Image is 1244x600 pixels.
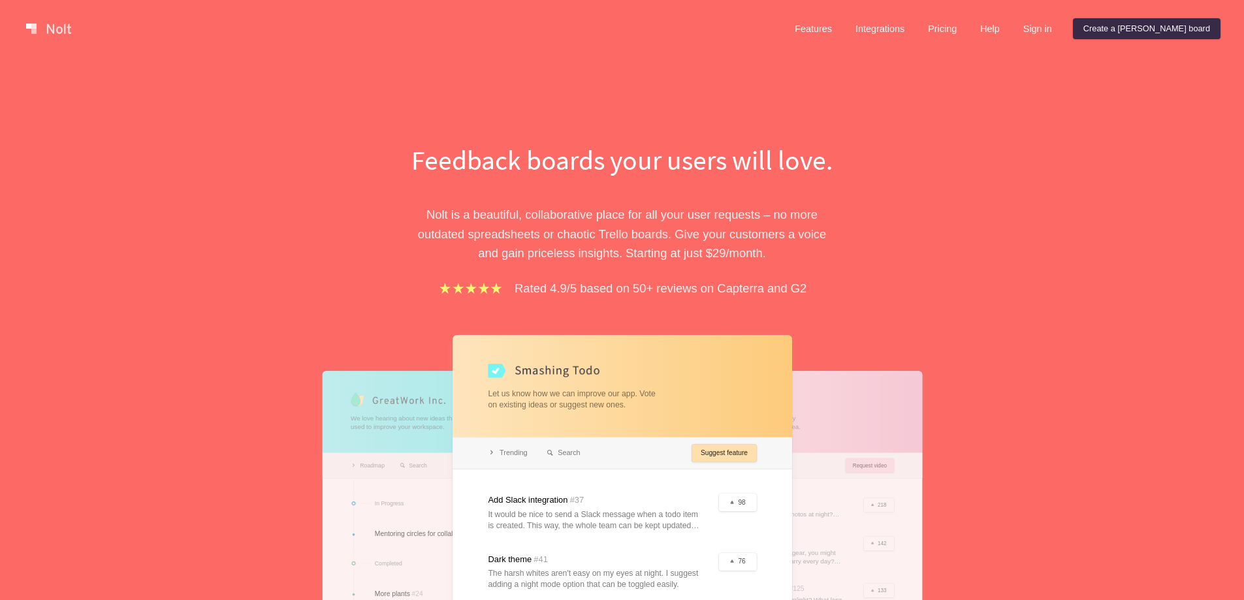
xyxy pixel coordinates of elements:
a: Create a [PERSON_NAME] board [1073,18,1220,39]
p: Rated 4.9/5 based on 50+ reviews on Capterra and G2 [515,279,806,298]
a: Help [970,18,1010,39]
h1: Feedback boards your users will love. [397,141,848,179]
img: stars.b067e34983.png [438,281,504,296]
p: Nolt is a beautiful, collaborative place for all your user requests – no more outdated spreadshee... [397,205,848,262]
a: Features [784,18,842,39]
a: Integrations [845,18,915,39]
a: Sign in [1013,18,1062,39]
a: Pricing [917,18,967,39]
